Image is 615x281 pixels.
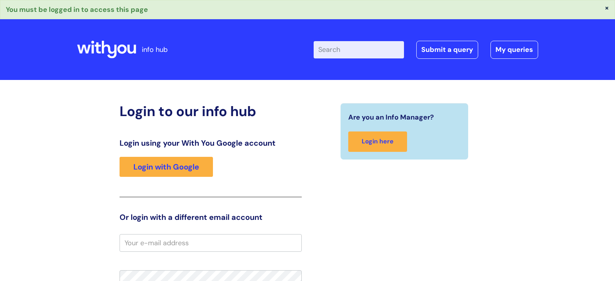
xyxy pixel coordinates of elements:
a: Login here [348,131,407,152]
span: Are you an Info Manager? [348,111,434,123]
a: Submit a query [416,41,478,58]
a: My queries [490,41,538,58]
h3: Or login with a different email account [120,213,302,222]
a: Login with Google [120,157,213,177]
input: Search [314,41,404,58]
h2: Login to our info hub [120,103,302,120]
button: × [605,4,609,11]
h3: Login using your With You Google account [120,138,302,148]
input: Your e-mail address [120,234,302,252]
p: info hub [142,43,168,56]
